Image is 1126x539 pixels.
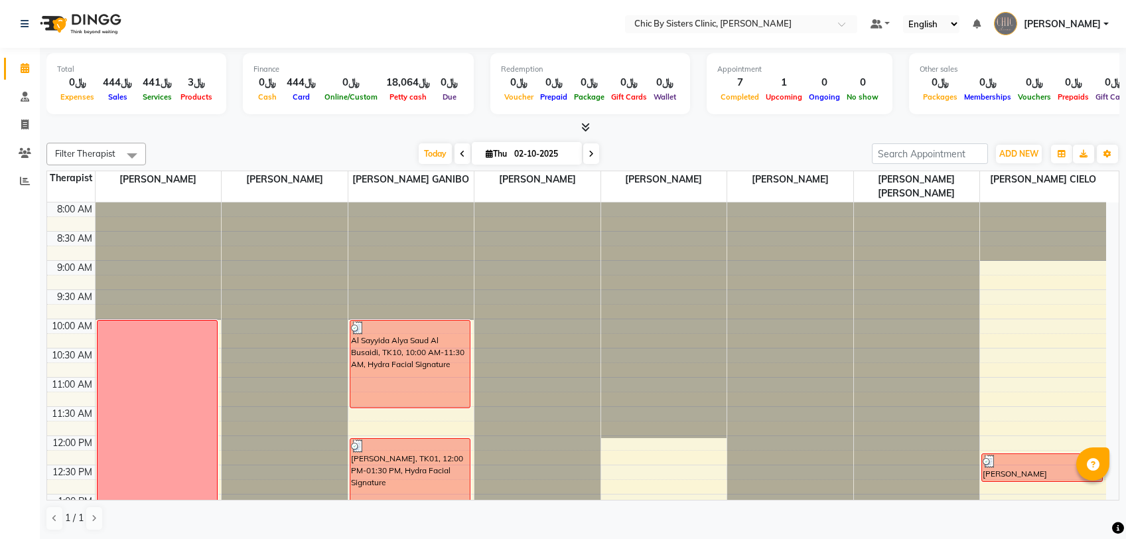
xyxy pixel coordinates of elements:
[961,75,1015,90] div: ﷼0
[177,92,216,102] span: Products
[419,143,452,164] span: Today
[47,171,95,185] div: Therapist
[537,92,571,102] span: Prepaid
[50,465,95,479] div: 12:30 PM
[999,149,1038,159] span: ADD NEW
[348,171,474,188] span: [PERSON_NAME] GANIBO
[253,64,463,75] div: Finance
[50,436,95,450] div: 12:00 PM
[1015,92,1054,102] span: Vouchers
[57,64,216,75] div: Total
[806,75,843,90] div: 0
[806,92,843,102] span: Ongoing
[435,75,463,90] div: ﷼0
[65,511,84,525] span: 1 / 1
[49,348,95,362] div: 10:30 AM
[381,75,435,90] div: ﷼18,064
[98,75,137,90] div: ﷼444
[501,92,537,102] span: Voucher
[54,261,95,275] div: 9:00 AM
[571,92,608,102] span: Package
[54,202,95,216] div: 8:00 AM
[843,92,882,102] span: No show
[920,75,961,90] div: ﷼0
[321,75,381,90] div: ﷼0
[608,92,650,102] span: Gift Cards
[650,92,679,102] span: Wallet
[608,75,650,90] div: ﷼0
[474,171,600,188] span: [PERSON_NAME]
[1015,75,1054,90] div: ﷼0
[717,92,762,102] span: Completed
[350,439,470,526] div: [PERSON_NAME], TK01, 12:00 PM-01:30 PM, Hydra Facial Signature
[996,145,1042,163] button: ADD NEW
[501,64,679,75] div: Redemption
[177,75,216,90] div: ﷼3
[55,495,95,508] div: 1:00 PM
[717,75,762,90] div: 7
[650,75,679,90] div: ﷼0
[49,378,95,392] div: 11:00 AM
[571,75,608,90] div: ﷼0
[350,321,470,408] div: Al Sayyida Alya Saud Al Busaidi, TK10, 10:00 AM-11:30 AM, Hydra Facial Signature
[994,12,1017,35] img: Khulood al adawi
[54,290,95,304] div: 9:30 AM
[501,75,537,90] div: ﷼0
[1054,75,1092,90] div: ﷼0
[1054,92,1092,102] span: Prepaids
[281,75,321,90] div: ﷼444
[386,92,430,102] span: Petty cash
[49,407,95,421] div: 11:30 AM
[843,75,882,90] div: 0
[105,92,131,102] span: Sales
[139,92,175,102] span: Services
[762,75,806,90] div: 1
[537,75,571,90] div: ﷼0
[510,144,577,164] input: 2025-10-02
[854,171,980,202] span: [PERSON_NAME] [PERSON_NAME]
[482,149,510,159] span: Thu
[222,171,348,188] span: [PERSON_NAME]
[253,75,281,90] div: ﷼0
[717,64,882,75] div: Appointment
[601,171,727,188] span: [PERSON_NAME]
[289,92,313,102] span: Card
[255,92,280,102] span: Cash
[439,92,460,102] span: Due
[49,319,95,333] div: 10:00 AM
[137,75,177,90] div: ﷼441
[54,232,95,246] div: 8:30 AM
[961,92,1015,102] span: Memberships
[762,92,806,102] span: Upcoming
[96,171,222,188] span: [PERSON_NAME]
[55,148,115,159] span: Filter Therapist
[982,454,1102,481] div: [PERSON_NAME] [PERSON_NAME] Almahruqi, TK05, 12:15 PM-12:45 PM, Laser Full Face
[727,171,853,188] span: [PERSON_NAME]
[1070,486,1113,526] iframe: chat widget
[980,171,1106,188] span: [PERSON_NAME] CIELO
[57,92,98,102] span: Expenses
[1024,17,1101,31] span: [PERSON_NAME]
[34,5,125,42] img: logo
[872,143,988,164] input: Search Appointment
[321,92,381,102] span: Online/Custom
[57,75,98,90] div: ﷼0
[920,92,961,102] span: Packages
